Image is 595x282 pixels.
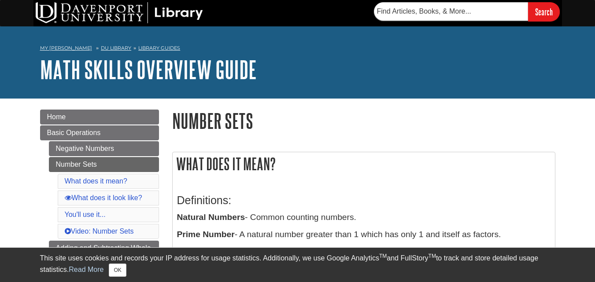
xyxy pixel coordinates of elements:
[40,125,159,140] a: Basic Operations
[40,110,159,125] a: Home
[138,45,180,51] a: Library Guides
[177,194,551,207] h3: Definitions:
[65,227,134,235] a: Video: Number Sets
[177,245,551,258] p: - A natural number greater than 1 which has more factors than 1 and itself.
[36,2,203,23] img: DU Library
[374,2,560,21] form: Searches DU Library's articles, books, and more
[429,253,436,259] sup: TM
[47,129,101,136] span: Basic Operations
[177,230,235,239] b: Prime Number
[109,264,126,277] button: Close
[40,253,555,277] div: This site uses cookies and records your IP address for usage statistics. Additionally, we use Goo...
[177,228,551,241] p: - A natural number greater than 1 which has only 1 and itself as factors.
[65,194,142,201] a: What does it look like?
[49,141,159,156] a: Negative Numbers
[47,113,66,121] span: Home
[40,56,257,83] a: Math Skills Overview Guide
[528,2,560,21] input: Search
[69,266,103,273] a: Read More
[49,241,159,266] a: Adding and Subtracting Whole Numbers
[374,2,528,21] input: Find Articles, Books, & More...
[172,110,555,132] h1: Number Sets
[101,45,131,51] a: DU Library
[40,44,92,52] a: My [PERSON_NAME]
[65,177,127,185] a: What does it mean?
[65,211,106,218] a: You'll use it...
[40,42,555,56] nav: breadcrumb
[173,152,555,176] h2: What does it mean?
[177,247,255,256] b: Composite Number
[49,157,159,172] a: Number Sets
[177,212,245,222] b: Natural Numbers
[177,211,551,224] p: - Common counting numbers.
[379,253,387,259] sup: TM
